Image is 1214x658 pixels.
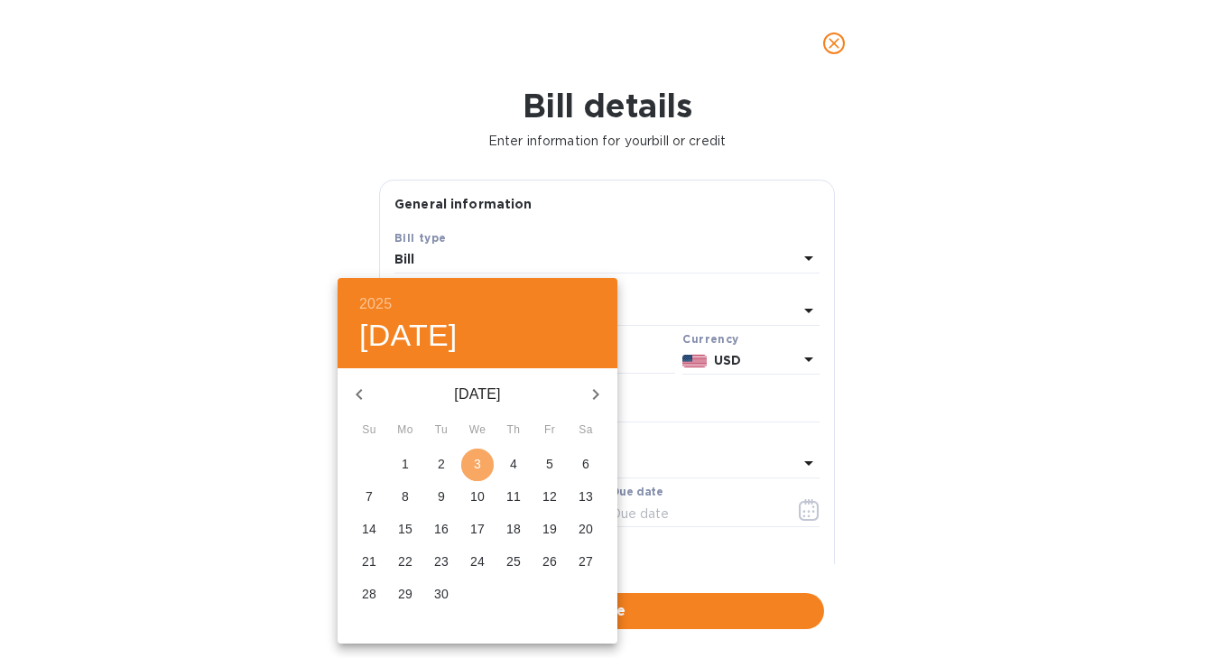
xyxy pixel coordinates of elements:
button: 16 [425,514,458,546]
p: 17 [470,520,485,538]
p: 11 [506,487,521,505]
p: 20 [579,520,593,538]
p: 15 [398,520,412,538]
span: Sa [570,422,602,440]
p: 4 [510,455,517,473]
button: 4 [497,449,530,481]
p: 13 [579,487,593,505]
button: 8 [389,481,422,514]
button: 21 [353,546,385,579]
p: 18 [506,520,521,538]
span: Su [353,422,385,440]
button: 23 [425,546,458,579]
button: 14 [353,514,385,546]
button: 9 [425,481,458,514]
button: 13 [570,481,602,514]
p: 23 [434,552,449,570]
span: Tu [425,422,458,440]
p: [DATE] [381,384,574,405]
button: 7 [353,481,385,514]
button: 26 [533,546,566,579]
button: 27 [570,546,602,579]
span: Mo [389,422,422,440]
span: We [461,422,494,440]
button: 25 [497,546,530,579]
p: 30 [434,585,449,603]
span: Th [497,422,530,440]
p: 26 [542,552,557,570]
button: 30 [425,579,458,611]
button: 15 [389,514,422,546]
p: 8 [402,487,409,505]
p: 3 [474,455,481,473]
button: 1 [389,449,422,481]
p: 6 [582,455,589,473]
button: 2 [425,449,458,481]
button: 11 [497,481,530,514]
p: 9 [438,487,445,505]
button: 17 [461,514,494,546]
button: 20 [570,514,602,546]
p: 24 [470,552,485,570]
button: [DATE] [359,317,458,355]
button: 3 [461,449,494,481]
button: 5 [533,449,566,481]
button: 28 [353,579,385,611]
button: 12 [533,481,566,514]
button: 6 [570,449,602,481]
p: 22 [398,552,412,570]
p: 29 [398,585,412,603]
p: 14 [362,520,376,538]
button: 19 [533,514,566,546]
p: 25 [506,552,521,570]
button: 24 [461,546,494,579]
p: 1 [402,455,409,473]
button: 29 [389,579,422,611]
p: 2 [438,455,445,473]
button: 18 [497,514,530,546]
button: 22 [389,546,422,579]
p: 10 [470,487,485,505]
button: 2025 [359,292,392,317]
button: 10 [461,481,494,514]
p: 21 [362,552,376,570]
p: 16 [434,520,449,538]
p: 27 [579,552,593,570]
p: 12 [542,487,557,505]
p: 5 [546,455,553,473]
p: 7 [366,487,373,505]
p: 19 [542,520,557,538]
span: Fr [533,422,566,440]
p: 28 [362,585,376,603]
